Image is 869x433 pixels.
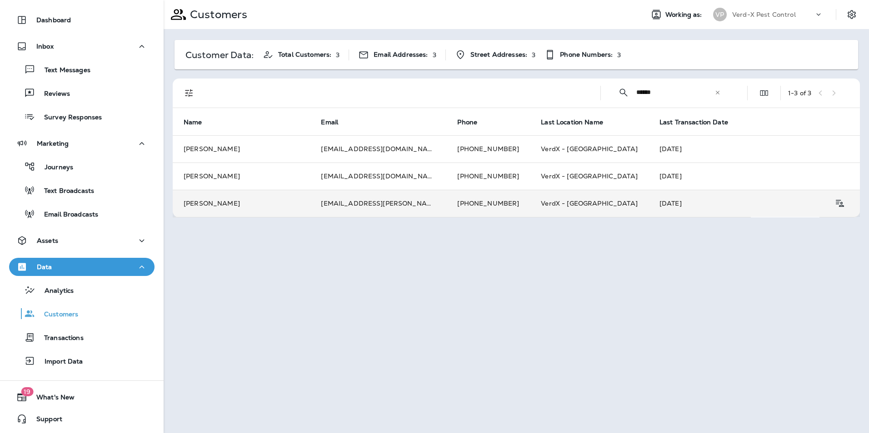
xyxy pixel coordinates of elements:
[541,118,615,126] span: Last Location Name
[35,287,74,295] p: Analytics
[9,388,155,406] button: 19What's New
[321,118,350,126] span: Email
[35,310,78,319] p: Customers
[35,66,90,75] p: Text Messages
[9,84,155,103] button: Reviews
[35,358,83,366] p: Import Data
[9,231,155,250] button: Assets
[9,258,155,276] button: Data
[541,118,603,126] span: Last Location Name
[35,334,84,343] p: Transactions
[9,280,155,300] button: Analytics
[37,140,69,147] p: Marketing
[35,113,102,122] p: Survey Responses
[457,118,489,126] span: Phone
[830,194,849,212] button: Customer Details
[36,43,54,50] p: Inbox
[659,118,728,126] span: Last Transaction Date
[27,394,75,404] span: What's New
[446,135,530,162] td: [PHONE_NUMBER]
[659,118,740,126] span: Last Transaction Date
[9,134,155,153] button: Marketing
[21,387,33,396] span: 19
[173,135,310,162] td: [PERSON_NAME]
[649,190,751,217] td: [DATE]
[9,181,155,200] button: Text Broadcasts
[560,51,613,59] span: Phone Numbers:
[446,190,530,217] td: [PHONE_NUMBER]
[173,162,310,190] td: [PERSON_NAME]
[336,51,340,59] p: 3
[9,328,155,347] button: Transactions
[185,51,254,59] p: Customer Data:
[35,211,98,219] p: Email Broadcasts
[433,51,436,59] p: 3
[649,162,860,190] td: [DATE]
[9,60,155,79] button: Text Messages
[617,51,621,59] p: 3
[374,51,428,59] span: Email Addresses:
[310,190,446,217] td: [EMAIL_ADDRESS][PERSON_NAME][DOMAIN_NAME]
[844,6,860,23] button: Settings
[470,51,527,59] span: Street Addresses:
[9,304,155,323] button: Customers
[457,118,477,126] span: Phone
[35,90,70,98] p: Reviews
[310,162,446,190] td: [EMAIL_ADDRESS][DOMAIN_NAME]
[9,351,155,370] button: Import Data
[184,118,214,126] span: Name
[532,51,535,59] p: 3
[755,84,773,102] button: Edit Fields
[614,84,633,102] button: Collapse Search
[184,118,202,126] span: Name
[310,135,446,162] td: [EMAIL_ADDRESS][DOMAIN_NAME]
[9,204,155,223] button: Email Broadcasts
[9,37,155,55] button: Inbox
[9,157,155,176] button: Journeys
[541,199,638,207] span: VerdX - [GEOGRAPHIC_DATA]
[541,172,638,180] span: VerdX - [GEOGRAPHIC_DATA]
[27,415,62,426] span: Support
[9,107,155,126] button: Survey Responses
[732,11,796,18] p: Verd-X Pest Control
[788,89,811,97] div: 1 - 3 of 3
[35,163,73,172] p: Journeys
[186,8,247,21] p: Customers
[180,84,198,102] button: Filters
[35,187,94,196] p: Text Broadcasts
[37,263,52,271] p: Data
[9,11,155,29] button: Dashboard
[665,11,704,19] span: Working as:
[37,237,58,244] p: Assets
[278,51,331,59] span: Total Customers:
[541,145,638,153] span: VerdX - [GEOGRAPHIC_DATA]
[649,135,860,162] td: [DATE]
[173,190,310,217] td: [PERSON_NAME]
[713,8,727,21] div: VP
[321,118,338,126] span: Email
[36,16,71,24] p: Dashboard
[446,162,530,190] td: [PHONE_NUMBER]
[9,410,155,428] button: Support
